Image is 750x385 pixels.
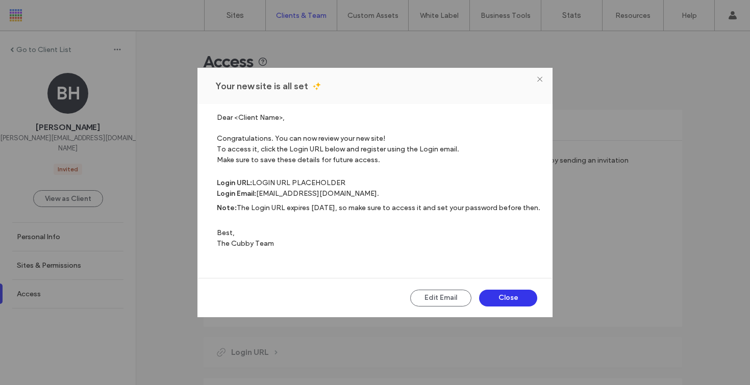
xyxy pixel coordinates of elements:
[217,213,542,263] label: Best, The Cubby Team
[217,203,237,212] label: Note:
[237,203,540,212] label: The Login URL expires [DATE], so make sure to access it and set your password before then.
[23,7,44,16] span: Help
[256,189,379,198] label: [EMAIL_ADDRESS][DOMAIN_NAME].
[217,133,542,165] label: Congratulations. You can now review your new site! To access it, click the Login URL below and re...
[479,290,537,306] button: Close
[217,178,252,187] label: Login URL:
[215,81,308,92] label: Your new site is all set
[410,290,471,306] button: Edit Email
[252,178,345,187] label: LOGIN URL PLACEHOLDER
[217,113,542,122] label: Dear <Client Name>,
[217,189,256,198] label: Login Email:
